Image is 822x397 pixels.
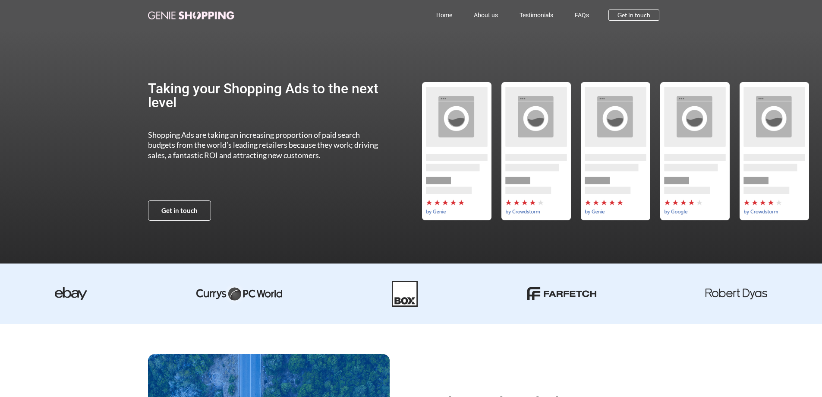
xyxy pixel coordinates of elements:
[417,82,814,220] div: Slides
[576,82,655,220] div: 3 / 5
[425,5,463,25] a: Home
[509,5,564,25] a: Testimonials
[148,11,234,19] img: genie-shopping-logo
[617,12,650,18] span: Get in touch
[734,82,814,220] div: 5 / 5
[161,207,198,214] span: Get in touch
[655,82,734,220] div: by-google
[527,287,596,300] img: farfetch-01
[55,287,87,300] img: ebay-dark
[148,200,211,221] a: Get in touch
[496,82,576,220] div: by-crowdstorm
[148,130,378,160] span: Shopping Ads are taking an increasing proportion of paid search budgets from the world’s leading ...
[576,82,655,220] div: by-genie
[608,10,659,21] a: Get in touch
[272,5,600,25] nav: Menu
[392,281,418,307] img: Box-01
[417,82,496,220] div: by-genie
[705,289,767,299] img: robert dyas
[655,82,734,220] div: 4 / 5
[564,5,600,25] a: FAQs
[734,82,814,220] div: by-crowdstorm
[417,82,496,220] div: 1 / 5
[463,5,509,25] a: About us
[496,82,576,220] div: 2 / 5
[148,82,387,109] h2: Taking your Shopping Ads to the next level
